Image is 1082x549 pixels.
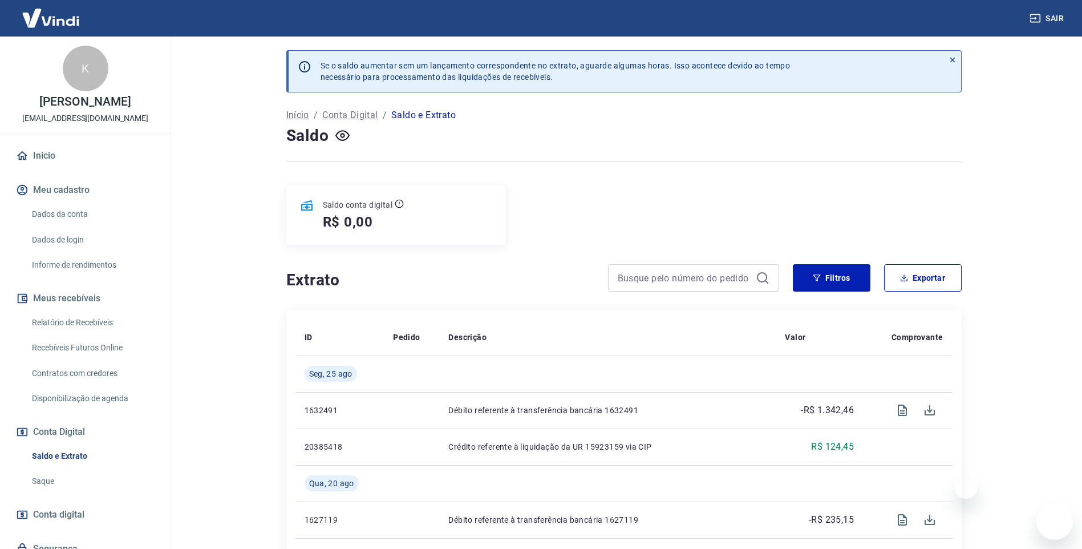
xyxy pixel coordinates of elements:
[1036,503,1073,540] iframe: Botão para abrir a janela de mensagens
[785,332,805,343] p: Valor
[27,311,157,334] a: Relatório de Recebíveis
[27,203,157,226] a: Dados da conta
[314,108,318,122] p: /
[955,476,978,499] iframe: Fechar mensagem
[286,124,329,147] h4: Saldo
[618,269,751,286] input: Busque pelo número do pedido
[448,441,767,453] p: Crédito referente à liquidação da UR 15923159 via CIP
[27,336,157,360] a: Recebíveis Futuros Online
[305,514,375,526] p: 1627119
[305,405,375,416] p: 1632491
[14,177,157,203] button: Meu cadastro
[391,108,456,122] p: Saldo e Extrato
[22,112,148,124] p: [EMAIL_ADDRESS][DOMAIN_NAME]
[14,419,157,445] button: Conta Digital
[393,332,420,343] p: Pedido
[27,470,157,493] a: Saque
[309,478,354,489] span: Qua, 20 ago
[889,506,916,534] span: Visualizar
[884,264,962,292] button: Exportar
[323,213,374,231] h5: R$ 0,00
[916,397,943,424] span: Download
[39,96,131,108] p: [PERSON_NAME]
[811,440,854,454] p: R$ 124,45
[321,60,791,83] p: Se o saldo aumentar sem um lançamento correspondente no extrato, aguarde algumas horas. Isso acon...
[448,405,767,416] p: Débito referente à transferência bancária 1632491
[323,199,393,211] p: Saldo conta digital
[27,362,157,385] a: Contratos com credores
[916,506,943,534] span: Download
[33,507,84,523] span: Conta digital
[889,397,916,424] span: Visualizar
[286,269,594,292] h4: Extrato
[14,286,157,311] button: Meus recebíveis
[27,253,157,277] a: Informe de rendimentos
[809,513,854,527] p: -R$ 235,15
[27,228,157,252] a: Dados de login
[63,46,108,91] div: K
[286,108,309,122] a: Início
[322,108,378,122] a: Conta Digital
[448,332,487,343] p: Descrição
[801,403,854,417] p: -R$ 1.342,46
[793,264,870,292] button: Filtros
[14,1,88,35] img: Vindi
[891,332,943,343] p: Comprovante
[383,108,387,122] p: /
[14,143,157,168] a: Início
[448,514,767,526] p: Débito referente à transferência bancária 1627119
[305,332,313,343] p: ID
[309,368,352,380] span: Seg, 25 ago
[14,502,157,527] a: Conta digital
[27,387,157,410] a: Disponibilização de agenda
[27,445,157,468] a: Saldo e Extrato
[1027,8,1068,29] button: Sair
[305,441,375,453] p: 20385418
